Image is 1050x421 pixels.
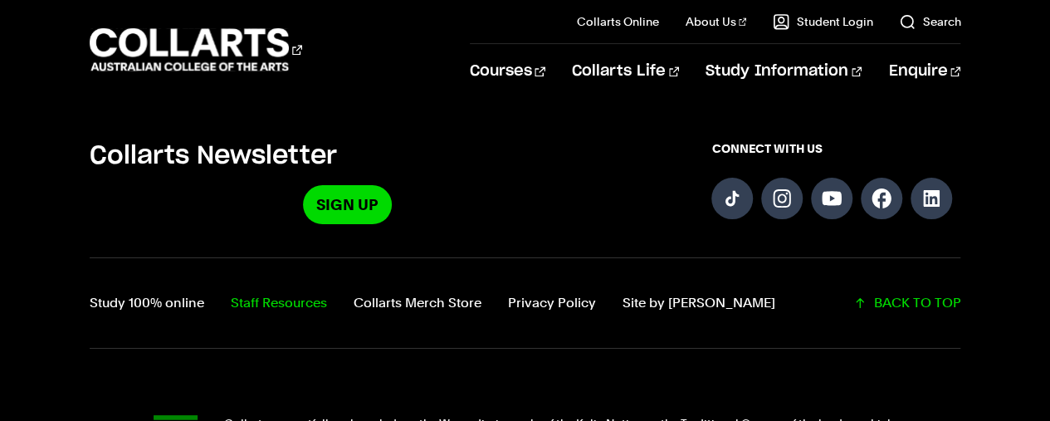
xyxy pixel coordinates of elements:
a: Student Login [773,13,872,30]
a: Courses [470,44,545,99]
span: CONNECT WITH US [711,140,960,157]
a: Search [899,13,960,30]
a: Staff Resources [231,291,327,315]
div: Connect with us on social media [711,140,960,224]
a: Collarts Life [572,44,679,99]
a: Privacy Policy [508,291,596,315]
a: Follow us on LinkedIn [911,178,952,219]
div: Go to homepage [90,26,302,73]
a: Follow us on TikTok [711,178,753,219]
h5: Collarts Newsletter [90,140,606,172]
a: Enquire [888,44,960,99]
a: Sign Up [303,185,392,224]
a: Follow us on YouTube [811,178,852,219]
a: About Us [686,13,747,30]
a: Study 100% online [90,291,204,315]
nav: Footer navigation [90,291,775,315]
a: Scroll back to top of the page [853,291,960,315]
a: Site by Calico [623,291,775,315]
div: Additional links and back-to-top button [90,257,961,349]
a: Study Information [706,44,862,99]
a: Follow us on Instagram [761,178,803,219]
a: Follow us on Facebook [861,178,902,219]
a: Collarts Online [577,13,659,30]
a: Collarts Merch Store [354,291,481,315]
